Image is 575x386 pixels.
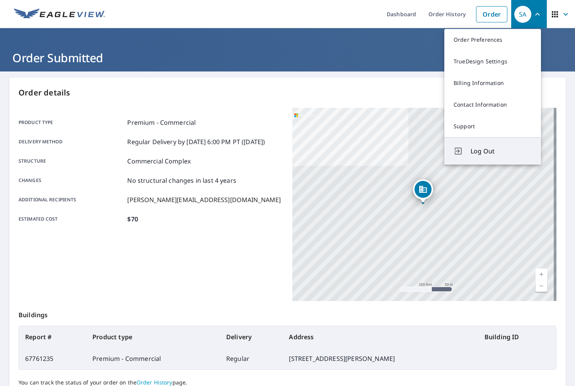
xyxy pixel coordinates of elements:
p: Delivery method [19,137,124,146]
p: Structure [19,156,124,166]
div: SA [514,6,531,23]
td: Regular [220,348,283,369]
th: Report # [19,326,86,348]
p: Commercial Complex [127,156,191,166]
td: Premium - Commercial [86,348,220,369]
p: Buildings [19,301,556,326]
a: Order [476,6,507,22]
p: Changes [19,176,124,185]
p: Additional recipients [19,195,124,204]
td: [STREET_ADDRESS][PERSON_NAME] [283,348,478,369]
p: Product type [19,118,124,127]
h1: Order Submitted [9,50,566,66]
p: $70 [127,214,138,224]
th: Delivery [220,326,283,348]
span: Log Out [471,146,532,156]
a: Current Level 17, Zoom Out [536,280,547,292]
th: Building ID [478,326,556,348]
a: Order History [136,379,172,386]
p: Regular Delivery by [DATE] 6:00 PM PT ([DATE]) [127,137,265,146]
a: Support [444,116,541,137]
div: Dropped pin, building 1, Commercial property, 2003 Tully Rd Modesto, CA 95350 [413,179,433,203]
a: Current Level 17, Zoom In [536,269,547,280]
p: [PERSON_NAME][EMAIL_ADDRESS][DOMAIN_NAME] [127,195,281,204]
th: Product type [86,326,220,348]
a: Order Preferences [444,29,541,51]
a: Billing Information [444,72,541,94]
img: EV Logo [14,9,105,20]
td: 67761235 [19,348,86,369]
th: Address [283,326,478,348]
p: You can track the status of your order on the page. [19,379,556,386]
p: Order details [19,87,556,99]
button: Log Out [444,137,541,165]
p: No structural changes in last 4 years [127,176,236,185]
p: Estimated cost [19,214,124,224]
p: Premium - Commercial [127,118,196,127]
a: TrueDesign Settings [444,51,541,72]
a: Contact Information [444,94,541,116]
